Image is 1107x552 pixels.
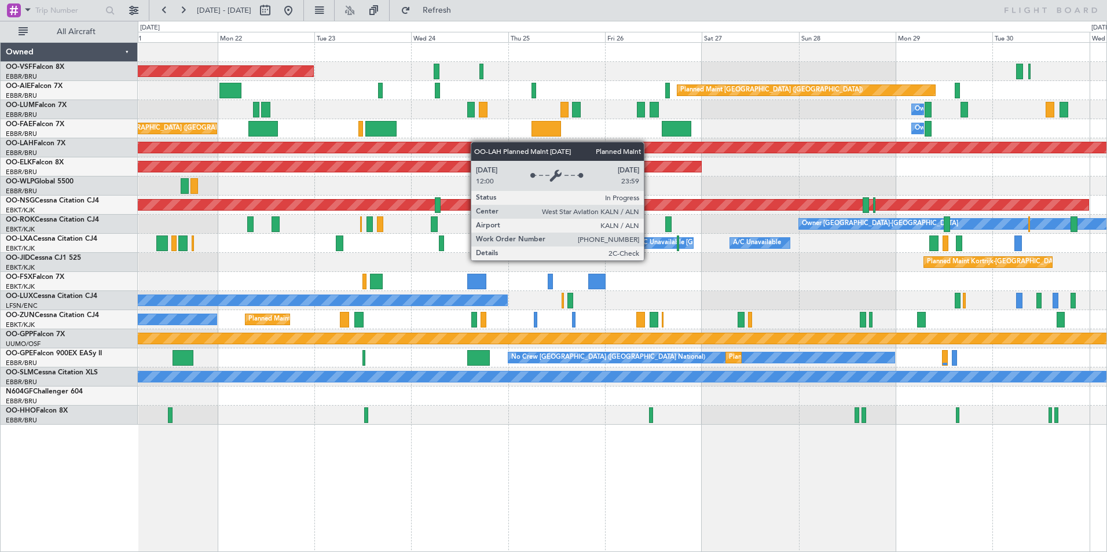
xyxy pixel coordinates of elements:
[6,225,35,234] a: EBKT/KJK
[120,32,217,42] div: Sun 21
[6,388,33,395] span: N604GF
[733,234,781,252] div: A/C Unavailable
[6,178,34,185] span: OO-WLP
[6,312,99,319] a: OO-ZUNCessna Citation CJ4
[6,301,38,310] a: LFSN/ENC
[6,206,35,215] a: EBKT/KJK
[314,32,411,42] div: Tue 23
[140,23,160,33] div: [DATE]
[413,6,461,14] span: Refresh
[71,120,281,137] div: Planned Maint [GEOGRAPHIC_DATA] ([GEOGRAPHIC_DATA] National)
[411,32,508,42] div: Wed 24
[13,23,126,41] button: All Aircraft
[6,235,97,242] a: OO-LXACessna Citation CJ4
[6,244,35,253] a: EBKT/KJK
[6,378,37,387] a: EBBR/BRU
[6,407,36,414] span: OO-HHO
[6,331,65,338] a: OO-GPPFalcon 7X
[508,32,605,42] div: Thu 25
[6,197,35,204] span: OO-NSG
[6,407,68,414] a: OO-HHOFalcon 8X
[6,255,30,262] span: OO-JID
[6,149,37,157] a: EBBR/BRU
[6,83,63,90] a: OO-AIEFalcon 7X
[802,215,958,233] div: Owner [GEOGRAPHIC_DATA]-[GEOGRAPHIC_DATA]
[799,32,896,42] div: Sun 28
[6,293,97,300] a: OO-LUXCessna Citation CJ4
[197,5,251,16] span: [DATE] - [DATE]
[702,32,798,42] div: Sat 27
[6,64,64,71] a: OO-VSFFalcon 8X
[915,101,994,118] div: Owner Melsbroek Air Base
[6,274,32,281] span: OO-FSX
[6,293,33,300] span: OO-LUX
[6,72,37,81] a: EBBR/BRU
[218,32,314,42] div: Mon 22
[6,388,83,395] a: N604GFChallenger 604
[6,340,41,348] a: UUMO/OSF
[6,274,64,281] a: OO-FSXFalcon 7X
[915,120,994,137] div: Owner Melsbroek Air Base
[248,311,383,328] div: Planned Maint Kortrijk-[GEOGRAPHIC_DATA]
[6,416,37,425] a: EBBR/BRU
[6,83,31,90] span: OO-AIE
[6,168,37,176] a: EBBR/BRU
[35,2,102,19] input: Trip Number
[636,234,852,252] div: A/C Unavailable [GEOGRAPHIC_DATA] ([GEOGRAPHIC_DATA] National)
[6,263,35,272] a: EBKT/KJK
[6,64,32,71] span: OO-VSF
[680,82,863,99] div: Planned Maint [GEOGRAPHIC_DATA] ([GEOGRAPHIC_DATA])
[6,159,32,166] span: OO-ELK
[927,253,1062,271] div: Planned Maint Kortrijk-[GEOGRAPHIC_DATA]
[6,102,35,109] span: OO-LUM
[6,369,98,376] a: OO-SLMCessna Citation XLS
[6,321,35,329] a: EBKT/KJK
[605,32,702,42] div: Fri 26
[6,397,37,406] a: EBBR/BRU
[6,91,37,100] a: EBBR/BRU
[6,350,102,357] a: OO-GPEFalcon 900EX EASy II
[6,130,37,138] a: EBBR/BRU
[6,312,35,319] span: OO-ZUN
[30,28,122,36] span: All Aircraft
[992,32,1089,42] div: Tue 30
[6,369,34,376] span: OO-SLM
[6,255,81,262] a: OO-JIDCessna CJ1 525
[6,178,74,185] a: OO-WLPGlobal 5500
[6,282,35,291] a: EBKT/KJK
[6,159,64,166] a: OO-ELKFalcon 8X
[6,331,33,338] span: OO-GPP
[6,350,33,357] span: OO-GPE
[6,140,65,147] a: OO-LAHFalcon 7X
[395,1,465,20] button: Refresh
[511,349,705,366] div: No Crew [GEOGRAPHIC_DATA] ([GEOGRAPHIC_DATA] National)
[896,32,992,42] div: Mon 29
[6,197,99,204] a: OO-NSGCessna Citation CJ4
[6,102,67,109] a: OO-LUMFalcon 7X
[535,234,670,252] div: Planned Maint Kortrijk-[GEOGRAPHIC_DATA]
[6,140,34,147] span: OO-LAH
[6,121,32,128] span: OO-FAE
[6,121,64,128] a: OO-FAEFalcon 7X
[6,111,37,119] a: EBBR/BRU
[6,216,35,223] span: OO-ROK
[6,359,37,367] a: EBBR/BRU
[6,216,99,223] a: OO-ROKCessna Citation CJ4
[729,349,939,366] div: Planned Maint [GEOGRAPHIC_DATA] ([GEOGRAPHIC_DATA] National)
[6,187,37,196] a: EBBR/BRU
[6,235,33,242] span: OO-LXA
